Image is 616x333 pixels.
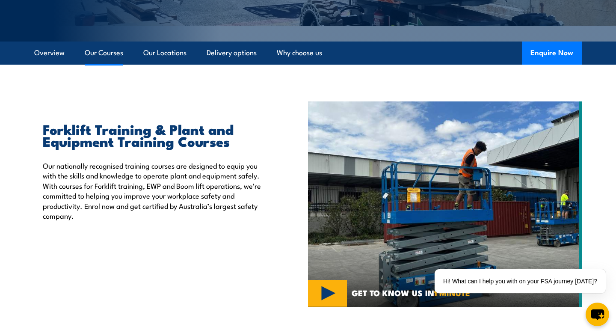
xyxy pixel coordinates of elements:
a: Our Locations [143,42,187,64]
a: Why choose us [277,42,322,64]
div: Hi! What can I help you with on your FSA journey [DATE]? [435,269,606,293]
span: GET TO KNOW US IN [352,289,470,297]
p: Our nationally recognised training courses are designed to equip you with the skills and knowledg... [43,161,269,220]
button: chat-button [586,303,609,326]
a: Delivery options [207,42,257,64]
h2: Forklift Training & Plant and Equipment Training Courses [43,123,269,147]
button: Enquire Now [522,42,582,65]
a: Overview [34,42,65,64]
img: Verification of Competency (VOC) for Elevating Work Platform (EWP) Under 11m [308,101,582,307]
a: Our Courses [85,42,123,64]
